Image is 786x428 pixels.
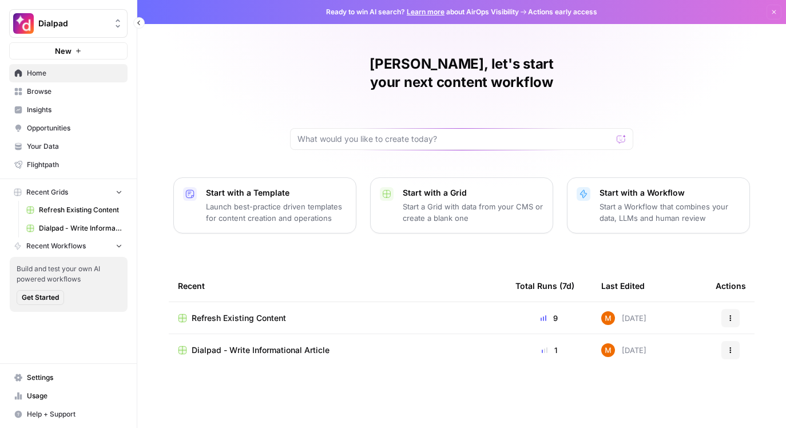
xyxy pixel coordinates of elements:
[601,311,615,325] img: 4suam345j4k4ehuf80j2ussc8x0k
[39,223,122,233] span: Dialpad - Write Informational Article
[515,344,583,356] div: 1
[528,7,597,17] span: Actions early access
[27,123,122,133] span: Opportunities
[22,292,59,303] span: Get Started
[716,270,746,302] div: Actions
[600,187,740,199] p: Start with a Workflow
[178,344,497,356] a: Dialpad - Write Informational Article
[403,201,543,224] p: Start a Grid with data from your CMS or create a blank one
[39,205,122,215] span: Refresh Existing Content
[173,177,356,233] button: Start with a TemplateLaunch best-practice driven templates for content creation and operations
[297,133,612,145] input: What would you like to create today?
[27,86,122,97] span: Browse
[26,241,86,251] span: Recent Workflows
[567,177,750,233] button: Start with a WorkflowStart a Workflow that combines your data, LLMs and human review
[9,101,128,119] a: Insights
[9,64,128,82] a: Home
[9,137,128,156] a: Your Data
[9,156,128,174] a: Flightpath
[9,184,128,201] button: Recent Grids
[178,270,497,302] div: Recent
[9,42,128,60] button: New
[192,344,330,356] span: Dialpad - Write Informational Article
[27,105,122,115] span: Insights
[326,7,519,17] span: Ready to win AI search? about AirOps Visibility
[9,368,128,387] a: Settings
[17,264,121,284] span: Build and test your own AI powered workflows
[407,7,444,16] a: Learn more
[206,201,347,224] p: Launch best-practice driven templates for content creation and operations
[38,18,108,29] span: Dialpad
[27,160,122,170] span: Flightpath
[27,68,122,78] span: Home
[27,391,122,401] span: Usage
[290,55,633,92] h1: [PERSON_NAME], let's start your next content workflow
[27,372,122,383] span: Settings
[9,405,128,423] button: Help + Support
[17,290,64,305] button: Get Started
[9,119,128,137] a: Opportunities
[27,409,122,419] span: Help + Support
[601,270,645,302] div: Last Edited
[27,141,122,152] span: Your Data
[515,312,583,324] div: 9
[9,237,128,255] button: Recent Workflows
[601,343,615,357] img: 4suam345j4k4ehuf80j2ussc8x0k
[601,343,646,357] div: [DATE]
[515,270,574,302] div: Total Runs (7d)
[9,82,128,101] a: Browse
[26,187,68,197] span: Recent Grids
[178,312,497,324] a: Refresh Existing Content
[21,201,128,219] a: Refresh Existing Content
[9,387,128,405] a: Usage
[601,311,646,325] div: [DATE]
[370,177,553,233] button: Start with a GridStart a Grid with data from your CMS or create a blank one
[403,187,543,199] p: Start with a Grid
[55,45,72,57] span: New
[192,312,286,324] span: Refresh Existing Content
[600,201,740,224] p: Start a Workflow that combines your data, LLMs and human review
[21,219,128,237] a: Dialpad - Write Informational Article
[206,187,347,199] p: Start with a Template
[13,13,34,34] img: Dialpad Logo
[9,9,128,38] button: Workspace: Dialpad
